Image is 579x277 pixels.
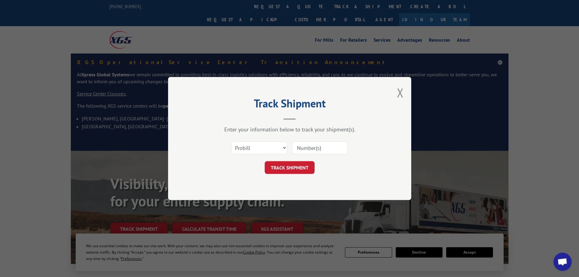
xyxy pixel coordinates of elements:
div: Enter your information below to track your shipment(s). [198,126,381,133]
a: Open chat [553,253,572,271]
h2: Track Shipment [198,99,381,111]
button: TRACK SHIPMENT [265,161,315,174]
button: Close modal [397,85,404,101]
input: Number(s) [292,141,348,154]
